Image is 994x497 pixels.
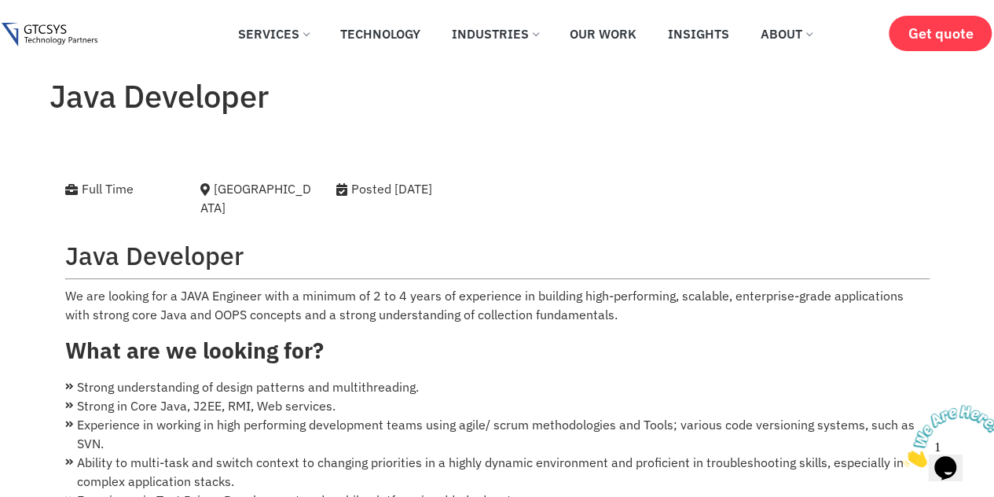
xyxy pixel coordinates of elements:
[65,336,324,365] strong: What are we looking for?
[65,377,930,396] li: Strong understanding of design patterns and multithreading.
[226,17,321,51] a: Services
[65,241,930,271] h2: Java Developer
[336,179,516,198] div: Posted [DATE]
[6,6,104,68] img: Chat attention grabber
[908,25,973,42] span: Get quote
[749,17,823,51] a: About
[2,23,97,47] img: Gtcsys logo
[50,77,945,115] h1: Java Developer
[65,396,930,415] li: Strong in Core Java, J2EE, RMI, Web services.
[65,453,930,491] li: Ability to multi-task and switch context to changing priorities in a highly dynamic environment a...
[656,17,741,51] a: Insights
[328,17,432,51] a: Technology
[889,16,992,51] a: Get quote
[200,179,313,217] div: [GEOGRAPHIC_DATA]
[897,399,994,473] iframe: chat widget
[65,415,930,453] li: Experience in working in high performing development teams using agile/ scrum methodologies and T...
[440,17,550,51] a: Industries
[558,17,648,51] a: Our Work
[65,179,178,198] div: Full Time
[6,6,13,20] span: 1
[65,286,930,324] p: We are looking for a JAVA Engineer with a minimum of 2 to 4 years of experience in building high-...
